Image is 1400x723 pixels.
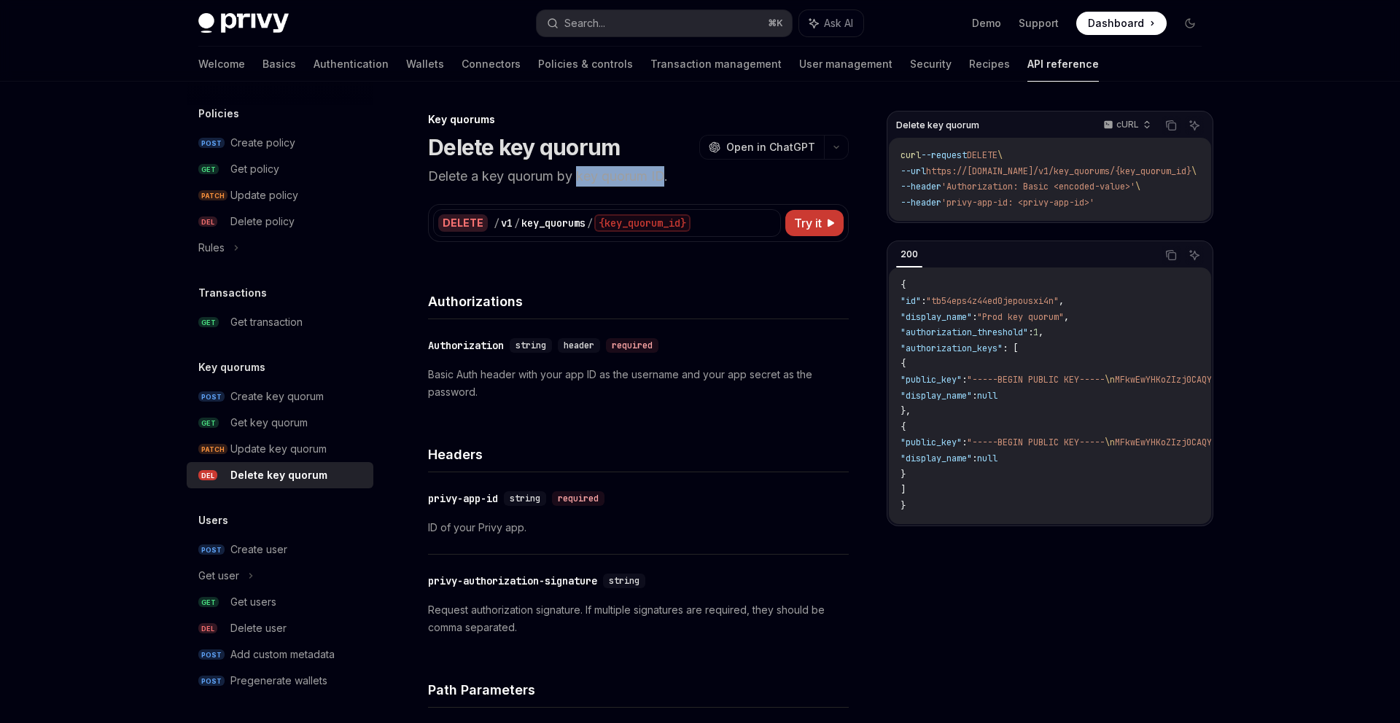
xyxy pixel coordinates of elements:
span: string [609,575,639,587]
a: PATCHUpdate policy [187,182,373,208]
a: Connectors [462,47,521,82]
span: { [901,279,906,291]
span: Delete key quorum [896,120,979,131]
span: "tb54eps4z44ed0jepousxi4n" [926,295,1059,307]
span: POST [198,138,225,149]
span: DELETE [967,149,997,161]
div: Create policy [230,134,295,152]
a: Welcome [198,47,245,82]
span: "-----BEGIN PUBLIC KEY----- [967,437,1105,448]
span: DEL [198,470,217,481]
div: Delete key quorum [230,466,327,484]
span: : [ [1003,343,1018,354]
div: Get transaction [230,313,303,331]
div: Add custom metadata [230,646,335,663]
button: Toggle dark mode [1178,12,1202,35]
span: "Prod key quorum" [977,311,1064,323]
a: GETGet policy [187,156,373,182]
span: GET [198,317,219,328]
div: / [514,216,520,230]
div: privy-app-id [428,491,498,506]
span: "id" [901,295,921,307]
a: GETGet transaction [187,309,373,335]
img: dark logo [198,13,289,34]
button: Copy the contents from the code block [1162,116,1181,135]
p: ID of your Privy app. [428,519,849,536]
span: POST [198,649,225,660]
span: : [962,374,967,386]
span: Dashboard [1088,16,1144,31]
span: Open in ChatGPT [726,140,815,155]
a: DELDelete user [187,615,373,641]
h4: Headers [428,445,849,464]
h4: Path Parameters [428,680,849,700]
span: null [977,390,997,402]
div: Create key quorum [230,388,324,405]
a: Wallets [406,47,444,82]
a: POSTCreate key quorum [187,383,373,410]
span: "public_key" [901,374,962,386]
a: User management [799,47,892,82]
h5: Users [198,512,228,529]
span: POST [198,544,225,555]
span: null [977,453,997,464]
button: cURL [1095,113,1157,138]
span: : [962,437,967,448]
button: Search...⌘K [537,10,792,36]
a: Transaction management [650,47,782,82]
div: v1 [501,216,513,230]
span: GET [198,164,219,175]
span: "display_name" [901,390,972,402]
div: DELETE [438,214,488,232]
span: --header [901,197,941,208]
a: POSTCreate policy [187,130,373,156]
div: required [606,338,658,353]
div: Pregenerate wallets [230,672,327,689]
span: 1 [1033,327,1038,338]
a: Basics [262,47,296,82]
span: }, [901,405,911,417]
h1: Delete key quorum [428,134,620,160]
span: header [564,340,594,351]
div: Delete user [230,620,287,637]
span: , [1064,311,1069,323]
span: https://[DOMAIN_NAME]/v1/key_quorums/{key_quorum_id} [926,165,1191,177]
button: Open in ChatGPT [699,135,824,160]
h4: Authorizations [428,292,849,311]
a: DELDelete policy [187,208,373,235]
span: { [901,358,906,370]
button: Ask AI [1185,246,1204,265]
div: Get policy [230,160,279,178]
a: Security [910,47,952,82]
span: --url [901,165,926,177]
a: DELDelete key quorum [187,462,373,488]
span: "display_name" [901,311,972,323]
span: \ [1135,181,1140,192]
button: Ask AI [799,10,863,36]
span: GET [198,418,219,429]
span: --header [901,181,941,192]
span: 'privy-app-id: <privy-app-id>' [941,197,1094,208]
a: GETGet users [187,589,373,615]
span: : [972,311,977,323]
div: Get user [198,567,239,585]
span: --request [921,149,967,161]
div: privy-authorization-signature [428,574,597,588]
span: curl [901,149,921,161]
span: Ask AI [824,16,853,31]
span: PATCH [198,444,227,455]
div: Update key quorum [230,440,327,458]
div: {key_quorum_id} [594,214,691,232]
p: Request authorization signature. If multiple signatures are required, they should be comma separa... [428,601,849,636]
span: , [1059,295,1064,307]
div: Rules [198,239,225,257]
div: Delete policy [230,213,295,230]
p: Basic Auth header with your app ID as the username and your app secret as the password. [428,366,849,401]
span: } [901,469,906,480]
span: PATCH [198,190,227,201]
span: "display_name" [901,453,972,464]
span: } [901,500,906,512]
span: \n [1105,374,1115,386]
span: "public_key" [901,437,962,448]
a: Recipes [969,47,1010,82]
